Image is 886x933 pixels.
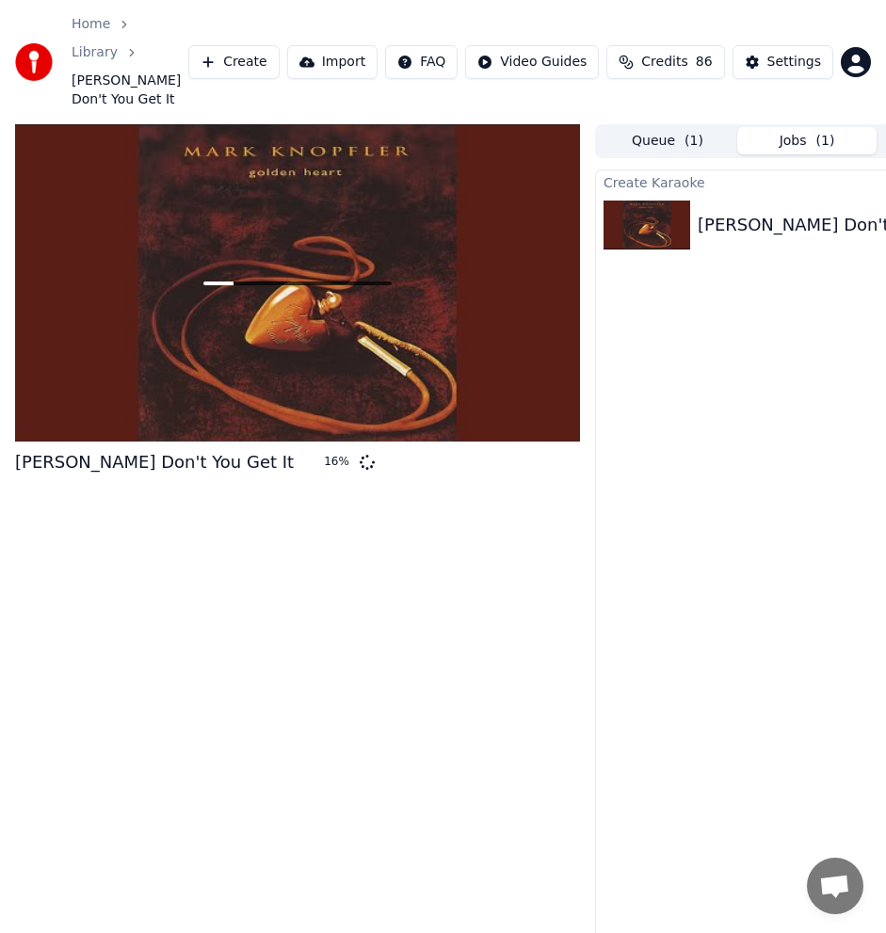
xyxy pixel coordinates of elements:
[465,45,599,79] button: Video Guides
[733,45,833,79] button: Settings
[696,53,713,72] span: 86
[15,449,294,475] div: [PERSON_NAME] Don't You Get It
[287,45,378,79] button: Import
[807,858,863,914] div: Open de chat
[606,45,724,79] button: Credits86
[188,45,280,79] button: Create
[737,127,877,154] button: Jobs
[598,127,737,154] button: Queue
[685,132,703,151] span: ( 1 )
[72,15,188,109] nav: breadcrumb
[385,45,458,79] button: FAQ
[72,15,110,34] a: Home
[816,132,835,151] span: ( 1 )
[324,455,352,470] div: 16 %
[15,43,53,81] img: youka
[767,53,821,72] div: Settings
[641,53,687,72] span: Credits
[72,72,188,109] span: [PERSON_NAME] Don't You Get It
[72,43,118,62] a: Library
